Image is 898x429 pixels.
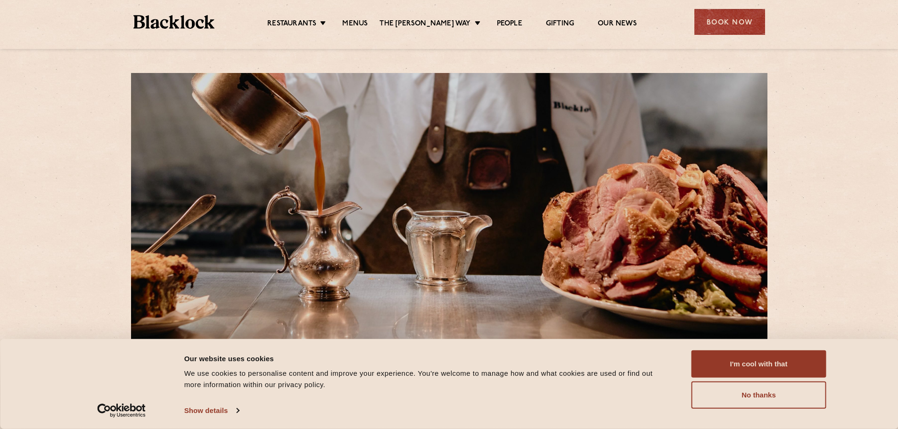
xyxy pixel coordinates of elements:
[692,350,826,378] button: I'm cool with that
[133,15,215,29] img: BL_Textured_Logo-footer-cropped.svg
[184,353,670,364] div: Our website uses cookies
[694,9,765,35] div: Book Now
[692,381,826,409] button: No thanks
[546,19,574,30] a: Gifting
[497,19,522,30] a: People
[80,404,163,418] a: Usercentrics Cookiebot - opens in a new window
[267,19,316,30] a: Restaurants
[379,19,470,30] a: The [PERSON_NAME] Way
[342,19,368,30] a: Menus
[598,19,637,30] a: Our News
[184,368,670,390] div: We use cookies to personalise content and improve your experience. You're welcome to manage how a...
[184,404,239,418] a: Show details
